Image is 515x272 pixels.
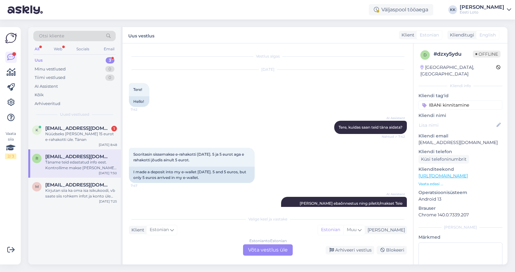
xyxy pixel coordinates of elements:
span: Estonian [420,32,439,38]
span: k [36,128,38,132]
div: Uus [35,57,43,64]
p: Operatsioonisüsteem [418,189,502,196]
span: r [36,156,38,161]
div: [PERSON_NAME] [365,227,405,233]
span: Tere, kuidas saan teid täna aidata? [339,125,402,130]
div: I made a deposit into my e-wallet [DATE]. 5 and 5 euros, but only 5 euros arrived in my e-wallet. [129,167,255,183]
a: [PERSON_NAME]Eesti Loto [460,5,511,15]
span: rimant73@gmail.com [45,154,111,159]
div: Tiimi vestlused [35,75,65,81]
div: Estonian [318,225,343,235]
p: Kliendi tag'id [418,92,502,99]
div: 3 [106,57,114,64]
span: 7:42 [131,107,154,112]
p: Kliendi email [418,133,502,139]
p: Vaata edasi ... [418,181,502,187]
div: Nüüdseks [PERSON_NAME] 15 eurot e-rahakotti üle. Tänan [45,131,117,142]
div: Klient [399,32,414,38]
div: Arhiveeri vestlus [326,246,374,254]
span: Sooritasin sissemakse e-rahakotti [DATE]. 5 ja 5 eurot aga e rahakotti jõudis ainult 5 eurot. [133,152,245,162]
div: Kirjutan siia ka oma isa isikukoodi, vb saate siis rohkem infot ja konto üle vaadata- Ülo Ring, 3... [45,188,117,199]
span: merilinring@gmail.com [45,182,111,188]
div: Väljaspool tööaega [369,4,433,15]
p: Kliendi nimi [418,112,502,119]
img: Askly Logo [5,32,17,44]
div: [DATE] 8:48 [99,142,117,147]
input: Lisa nimi [419,122,495,129]
div: Täname teid edastatud info eest. Kontrollime makse [PERSON_NAME] suuname selle Teie e-rahakotti. [45,159,117,171]
div: [DATE] [129,67,407,72]
label: Uus vestlus [128,31,154,39]
div: [GEOGRAPHIC_DATA], [GEOGRAPHIC_DATA] [420,64,496,77]
div: KK [448,5,457,14]
span: Offline [473,51,501,58]
span: Tere! [133,87,142,92]
span: 7:47 [131,183,154,188]
span: d [424,53,427,57]
a: [URL][DOMAIN_NAME] [418,173,468,179]
p: Android 13 [418,196,502,203]
div: Minu vestlused [35,66,66,72]
div: Blokeeri [377,246,407,254]
span: Otsi kliente [39,33,64,39]
div: 1 [111,126,117,131]
div: Arhiveeritud [35,101,60,107]
div: Valige keel ja vastake [129,216,407,222]
div: 0 [105,75,114,81]
div: Klienditugi [447,32,474,38]
p: Kliendi telefon [418,148,502,155]
span: AI Assistent [381,192,405,197]
div: Hello! [129,96,149,107]
span: [PERSON_NAME] ebaõnnestus ning piletit/makset Teie mängukontole ei ilmunud, palume edastada [PERS... [289,201,403,234]
div: Kõik [35,92,44,98]
div: # dzxy5ydu [434,50,473,58]
div: Võta vestlus üle [243,244,293,256]
span: Uued vestlused [60,112,89,117]
span: kersti.liivamagi.001@mail.ee [45,125,111,131]
div: Vaata siia [5,131,16,159]
div: Küsi telefoninumbrit [418,155,469,164]
p: Brauser [418,205,502,212]
div: Kliendi info [418,83,502,89]
div: [DATE] 7:50 [99,171,117,175]
div: 0 [105,66,114,72]
div: AI Assistent [35,83,58,90]
div: Klient [129,227,144,233]
p: Chrome 140.0.7339.207 [418,212,502,218]
span: m [35,184,39,189]
div: Web [53,45,64,53]
div: All [33,45,41,53]
div: Socials [75,45,91,53]
div: Estonian to Estonian [249,238,287,244]
p: [EMAIL_ADDRESS][DOMAIN_NAME] [418,139,502,146]
p: Märkmed [418,234,502,241]
div: [DATE] 7:25 [99,199,117,204]
div: Email [102,45,116,53]
span: Muu [347,227,357,232]
span: English [479,32,496,38]
div: Vestlus algas [129,53,407,59]
p: Klienditeekond [418,166,502,173]
span: AI Assistent [381,116,405,120]
div: [PERSON_NAME] [418,225,502,230]
input: Lisa tag [418,100,502,110]
span: Nähtud ✓ 7:42 [381,134,405,139]
div: [PERSON_NAME] [460,5,504,10]
div: Eesti Loto [460,10,504,15]
div: 2 / 3 [5,153,16,159]
span: Estonian [150,226,169,233]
